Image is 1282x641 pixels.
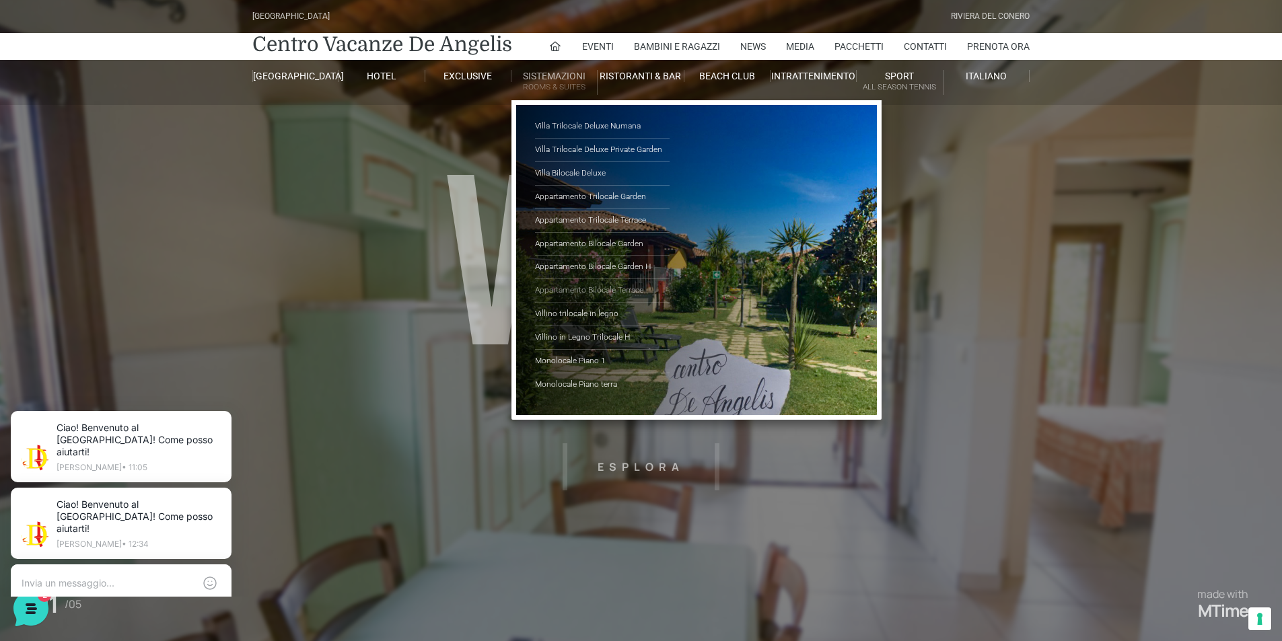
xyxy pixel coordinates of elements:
[252,10,330,23] div: [GEOGRAPHIC_DATA]
[535,115,670,139] a: Villa Trilocale Deluxe Numana
[967,33,1030,60] a: Prenota Ora
[22,130,48,157] img: light
[535,186,670,209] a: Appartamento Trilocale Garden
[786,33,814,60] a: Media
[834,33,884,60] a: Pacchetti
[535,209,670,233] a: Appartamento Trilocale Terrace
[65,27,229,63] p: Ciao! Benvenuto al [GEOGRAPHIC_DATA]! Come posso aiutarti!
[11,432,94,463] button: Home
[511,70,598,95] a: SistemazioniRooms & Suites
[535,303,670,326] a: Villino trilocale in legno
[634,33,720,60] a: Bambini e Ragazzi
[951,10,1030,23] div: Riviera Del Conero
[57,197,213,211] p: Ciao! Benvenuto al [GEOGRAPHIC_DATA]! Come posso aiutarti!
[234,197,248,211] span: 1
[535,350,670,373] a: Monolocale Piano 1
[943,70,1030,82] a: Italiano
[904,33,947,60] a: Contatti
[535,326,670,350] a: Villino in Legno Trilocale H
[30,126,57,153] img: light
[120,108,248,118] a: [DEMOGRAPHIC_DATA] tutto
[65,104,229,140] p: Ciao! Benvenuto al [GEOGRAPHIC_DATA]! Come posso aiutarti!
[511,81,597,93] small: Rooms & Suites
[57,129,213,143] span: [PERSON_NAME]
[11,59,226,86] p: La nostra missione è rendere la tua esperienza straordinaria!
[684,70,771,82] a: Beach Club
[1248,607,1271,630] button: Le tue preferenze relative al consenso per le tecnologie di tracciamento
[252,31,512,58] a: Centro Vacanze De Angelis
[22,275,105,286] span: Trova una risposta
[16,124,253,164] a: [PERSON_NAME]Ciao! Benvenuto al [GEOGRAPHIC_DATA]! Come posso aiutarti![DATE]1
[22,221,248,248] button: Inizia una conversazione
[11,589,51,629] iframe: Customerly Messenger Launcher
[57,145,213,159] p: Ciao! Benvenuto al [GEOGRAPHIC_DATA]! Come posso aiutarti!
[252,70,339,82] a: [GEOGRAPHIC_DATA]
[16,176,253,216] a: [PERSON_NAME]Ciao! Benvenuto al [GEOGRAPHIC_DATA]! Come posso aiutarti![DATE]1
[40,451,63,463] p: Home
[207,451,227,463] p: Aiuto
[11,11,226,54] h2: Ciao da De Angelis Resort 👋
[857,70,943,95] a: SportAll Season Tennis
[1198,601,1248,621] a: MTime
[425,70,511,82] a: Exclusive
[22,182,48,209] img: light
[22,108,114,118] span: Le tue conversazioni
[116,451,153,463] p: Messaggi
[234,145,248,159] span: 1
[339,70,425,82] a: Hotel
[94,432,176,463] button: 2Messaggi
[535,162,670,186] a: Villa Bilocale Deluxe
[535,373,670,396] a: Monolocale Piano terra
[57,181,213,194] span: [PERSON_NAME]
[221,181,248,193] p: [DATE]
[535,233,670,256] a: Appartamento Bilocale Garden
[535,256,670,279] a: Appartamento Bilocale Garden H
[535,139,670,162] a: Villa Trilocale Deluxe Private Garden
[966,71,1007,81] span: Italiano
[176,432,258,463] button: Aiuto
[65,69,229,77] p: [PERSON_NAME] • 11:05
[65,145,229,153] p: [PERSON_NAME] • 12:34
[30,304,220,317] input: Cerca un articolo...
[582,33,614,60] a: Eventi
[30,50,57,77] img: light
[87,229,199,240] span: Inizia una conversazione
[598,70,684,82] a: Ristoranti & Bar
[857,81,942,93] small: All Season Tennis
[135,430,144,440] span: 2
[771,70,857,82] a: Intrattenimento
[535,279,670,303] a: Appartamento Bilocale Terrace
[740,33,766,60] a: News
[221,129,248,141] p: [DATE]
[143,275,248,286] a: Apri Centro Assistenza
